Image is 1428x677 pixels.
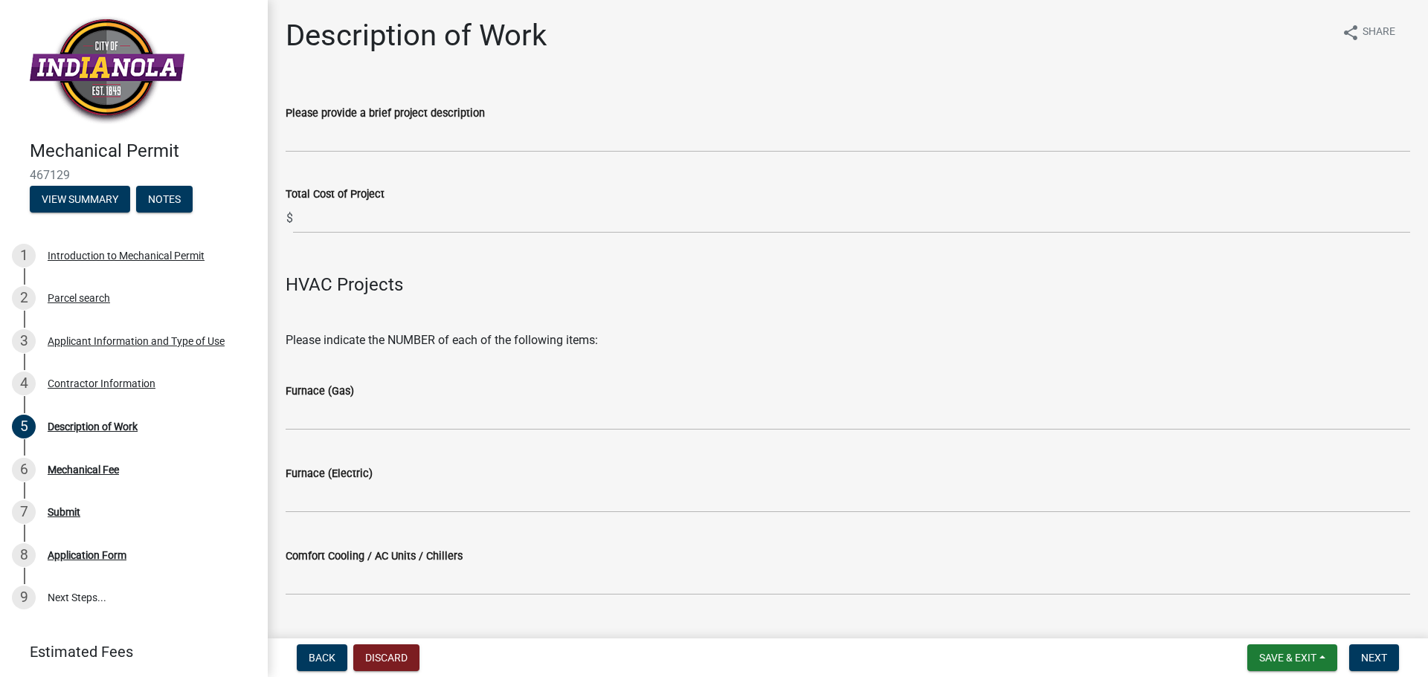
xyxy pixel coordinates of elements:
div: Contractor Information [48,378,155,389]
wm-modal-confirm: Summary [30,194,130,206]
div: Application Form [48,550,126,560]
button: View Summary [30,186,130,213]
button: Back [297,644,347,671]
button: Discard [353,644,419,671]
div: 6 [12,458,36,482]
label: Furnace (Gas) [286,386,354,397]
div: 2 [12,286,36,310]
p: Please indicate the NUMBER of each of the following items: [286,331,1410,349]
span: Back [309,652,335,664]
button: Next [1349,644,1399,671]
div: 7 [12,500,36,524]
label: Furnace (Electric) [286,469,373,479]
span: Share [1363,24,1395,42]
div: Applicant Information and Type of Use [48,336,225,346]
img: City of Indianola, Iowa [30,16,184,125]
div: Introduction to Mechanical Permit [48,250,205,261]
div: Parcel search [48,293,110,303]
div: 1 [12,244,36,268]
h4: Mechanical Permit [30,140,256,162]
div: 4 [12,372,36,395]
button: Notes [136,186,193,213]
label: Comfort Cooling / AC Units / Chillers [286,551,463,562]
span: Save & Exit [1259,652,1316,664]
button: Save & Exit [1247,644,1337,671]
div: Mechanical Fee [48,464,119,475]
label: Total Cost of Project [286,190,385,200]
div: Description of Work [48,421,138,432]
button: shareShare [1330,18,1407,47]
div: 8 [12,543,36,567]
i: share [1342,24,1360,42]
div: Submit [48,507,80,517]
a: Estimated Fees [12,637,244,667]
div: 5 [12,415,36,438]
span: 467129 [30,168,238,182]
span: Next [1361,652,1387,664]
div: 9 [12,586,36,609]
label: Please provide a brief project description [286,108,485,119]
h1: Description of Work [286,18,547,54]
wm-modal-confirm: Notes [136,194,193,206]
span: $ [286,203,294,233]
h4: HVAC Projects [286,274,1410,296]
div: 3 [12,329,36,353]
